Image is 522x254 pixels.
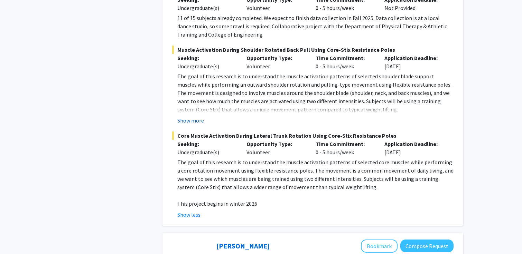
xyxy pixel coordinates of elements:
[384,140,443,148] p: Application Deadline:
[177,116,204,125] button: Show more
[177,158,454,191] p: The goal of this research is to understand the muscle activation patterns of selected core muscle...
[400,240,454,252] button: Compose Request to Amber Dierking
[384,54,443,62] p: Application Deadline:
[177,140,236,148] p: Seeking:
[241,140,310,156] div: Volunteer
[246,54,305,62] p: Opportunity Type:
[316,54,374,62] p: Time Commitment:
[310,140,380,156] div: 0 - 5 hours/week
[310,54,380,70] div: 0 - 5 hours/week
[177,72,454,114] p: The goal of this research is to understand the muscle activation patterns of selected shoulder bl...
[177,54,236,62] p: Seeking:
[361,240,398,253] button: Add Amber Dierking to Bookmarks
[379,54,448,70] div: [DATE]
[379,140,448,156] div: [DATE]
[246,140,305,148] p: Opportunity Type:
[316,140,374,148] p: Time Commitment:
[172,131,454,140] span: Core Muscle Activation During Lateral Trunk Rotation Using Core-Stix Resistance Poles
[177,211,201,219] button: Show less
[177,14,454,39] p: 11 of 15 subjects already completed. We expect to finish data collection in Fall 2025. Data colle...
[177,148,236,156] div: Undergraduate(s)
[172,46,454,54] span: Muscle Activation During Shoulder Rotated Back Pull Using Core-Stix Resistance Poles
[177,199,454,208] p: This project begins in winter 2026
[5,223,29,249] iframe: Chat
[216,242,270,250] a: [PERSON_NAME]
[177,4,236,12] div: Undergraduate(s)
[177,62,236,70] div: Undergraduate(s)
[241,54,310,70] div: Volunteer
